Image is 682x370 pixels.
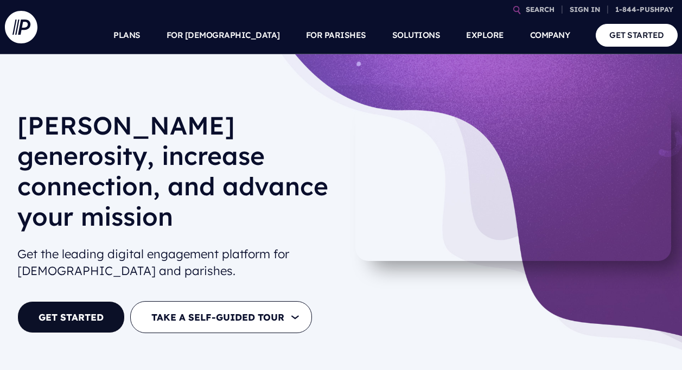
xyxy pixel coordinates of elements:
button: TAKE A SELF-GUIDED TOUR [130,301,312,333]
a: FOR [DEMOGRAPHIC_DATA] [167,16,280,54]
a: GET STARTED [596,24,678,46]
a: SOLUTIONS [392,16,441,54]
h2: Get the leading digital engagement platform for [DEMOGRAPHIC_DATA] and parishes. [17,241,336,284]
a: GET STARTED [17,301,125,333]
a: EXPLORE [466,16,504,54]
a: FOR PARISHES [306,16,366,54]
h1: [PERSON_NAME] generosity, increase connection, and advance your mission [17,110,336,240]
a: COMPANY [530,16,570,54]
a: PLANS [113,16,141,54]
